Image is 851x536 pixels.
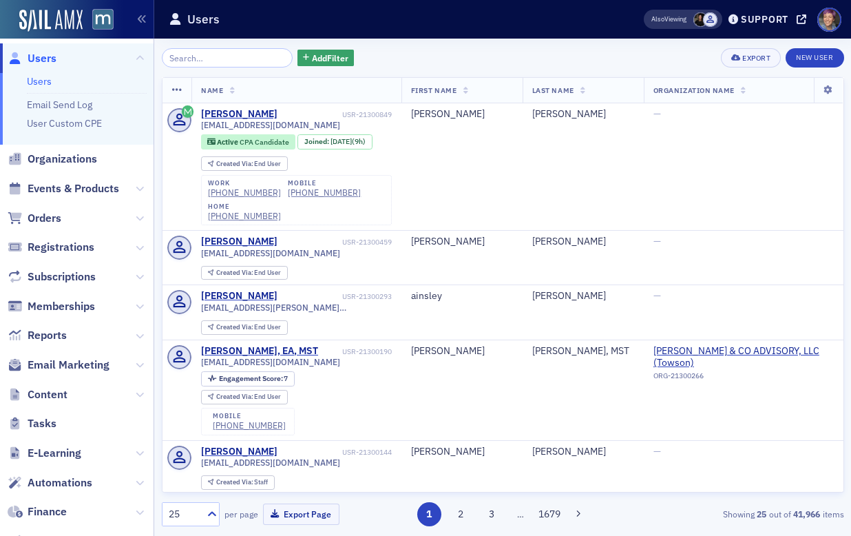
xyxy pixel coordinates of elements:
a: [PHONE_NUMBER] [288,187,361,198]
button: Export Page [263,504,339,525]
div: End User [216,324,282,331]
span: Created Via : [216,268,255,277]
a: [PERSON_NAME] [201,236,277,248]
span: [EMAIL_ADDRESS][DOMAIN_NAME] [201,248,340,258]
span: Name [201,85,223,95]
span: — [653,107,661,120]
span: First Name [411,85,456,95]
img: SailAMX [92,9,114,30]
a: Tasks [8,416,56,431]
div: [PERSON_NAME] [532,446,634,458]
a: Users [27,75,52,87]
span: Events & Products [28,181,119,196]
a: User Custom CPE [27,117,102,130]
span: COHEN & CO ADVISORY, LLC (Towson) [653,345,834,369]
a: Reports [8,328,67,343]
span: … [511,508,530,520]
span: Active [217,137,240,147]
div: [PERSON_NAME] [532,108,634,121]
span: — [653,289,661,302]
a: Registrations [8,240,94,255]
div: [PERSON_NAME] [411,108,513,121]
span: Organizations [28,152,97,167]
div: mobile [288,179,361,187]
span: [EMAIL_ADDRESS][DOMAIN_NAME] [201,357,340,367]
span: Viewing [651,14,686,24]
span: Email Marketing [28,358,109,373]
span: Add Filter [312,52,348,64]
span: Lauren McDonough [693,12,708,27]
button: Export [721,48,781,68]
div: Engagement Score: 7 [201,371,295,386]
div: End User [216,161,282,168]
div: Joined: 2025-09-09 00:00:00 [297,134,372,150]
span: Joined : [304,137,330,146]
span: [EMAIL_ADDRESS][DOMAIN_NAME] [201,120,340,130]
div: [PHONE_NUMBER] [208,211,281,221]
button: 1679 [538,502,562,526]
div: End User [216,393,282,401]
div: USR-21300459 [280,238,392,247]
div: USR-21300144 [280,448,392,457]
span: Subscriptions [28,269,96,285]
div: home [208,203,281,211]
span: Justin Chase [703,12,717,27]
a: [PERSON_NAME] & CO ADVISORY, LLC (Towson) [653,345,834,369]
div: (9h) [330,137,366,146]
button: AddFilter [297,50,354,67]
span: Tasks [28,416,56,431]
a: Orders [8,211,61,226]
span: Organization Name [653,85,735,95]
a: New User [786,48,843,68]
span: Reports [28,328,67,343]
span: [EMAIL_ADDRESS][PERSON_NAME][DOMAIN_NAME] [201,302,392,313]
button: 2 [448,502,472,526]
span: Automations [28,475,92,491]
div: USR-21300190 [321,347,392,356]
div: USR-21300293 [280,292,392,301]
div: Export [742,54,770,62]
a: Email Send Log [27,99,92,111]
div: USR-21300849 [280,110,392,119]
span: — [653,235,661,247]
a: Subscriptions [8,269,96,285]
div: [PERSON_NAME] [532,290,634,302]
a: Active CPA Candidate [207,137,289,146]
div: Support [741,13,788,25]
span: Engagement Score : [219,373,284,383]
div: Also [651,14,664,23]
div: [PHONE_NUMBER] [208,187,281,198]
span: Content [28,387,67,402]
strong: 25 [755,508,769,520]
span: Users [28,51,56,66]
span: Profile [817,8,841,32]
button: 1 [417,502,441,526]
a: E-Learning [8,446,81,461]
label: per page [224,508,258,520]
div: [PERSON_NAME] [532,236,634,248]
div: [PERSON_NAME] [411,446,513,458]
span: Orders [28,211,61,226]
span: CPA Candidate [240,137,289,147]
a: Automations [8,475,92,491]
a: [PERSON_NAME] [201,108,277,121]
img: SailAMX [19,10,83,32]
a: Finance [8,504,67,519]
button: 3 [480,502,504,526]
span: Memberships [28,299,95,314]
div: work [208,179,281,187]
div: mobile [213,412,286,420]
span: E-Learning [28,446,81,461]
div: ORG-21300266 [653,371,834,385]
span: Registrations [28,240,94,255]
a: Events & Products [8,181,119,196]
span: Last Name [532,85,574,95]
div: [PERSON_NAME], EA, MST [201,345,318,358]
div: 7 [219,375,288,382]
input: Search… [162,48,293,68]
div: Staff [216,479,269,486]
div: [PERSON_NAME] [201,290,277,302]
span: Created Via : [216,477,255,486]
